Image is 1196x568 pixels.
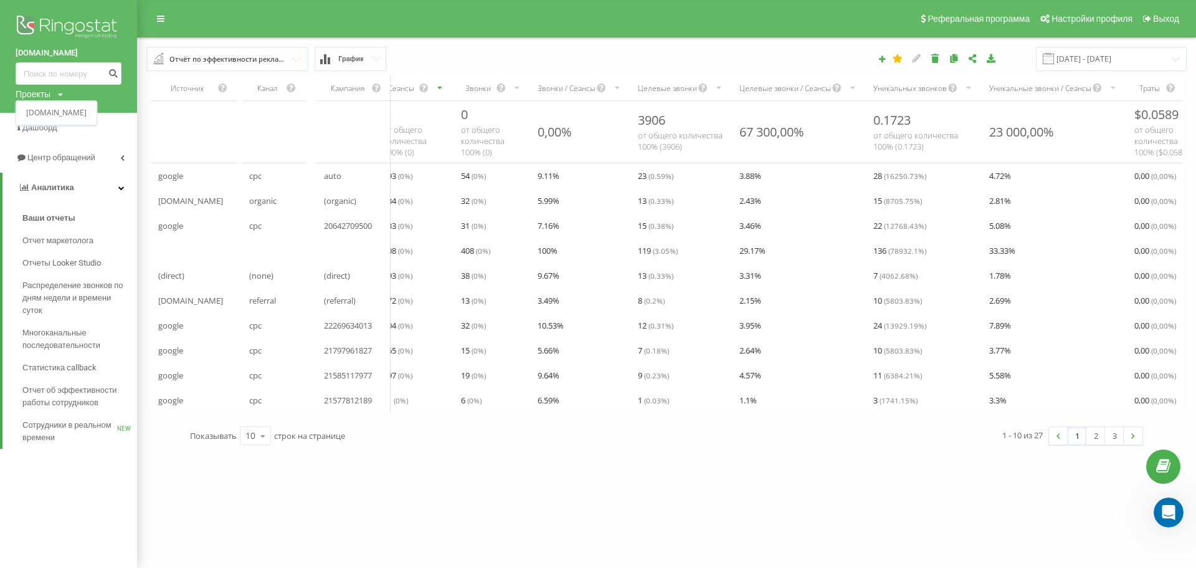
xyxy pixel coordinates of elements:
span: от общего количества 100% ( 0.1723 ) [873,130,958,152]
span: Аналитика [31,183,74,192]
span: 22269634013 [324,318,372,333]
div: 0,00% [538,123,572,140]
span: 10 [873,343,922,358]
span: 3.77 % [989,343,1011,358]
span: 29.17 % [739,243,766,258]
span: ( 0,00 %) [1151,271,1176,281]
i: Удалить отчет [930,54,941,62]
span: ( 0.2 %) [644,296,665,306]
div: New messages divider [10,372,239,373]
span: ( 0 %) [398,271,412,281]
span: ( 0 %) [467,395,482,405]
span: 5.66 % [538,343,559,358]
div: Дякую [189,325,239,353]
button: Start recording [79,408,89,418]
div: Сеансы [383,83,419,94]
span: 12 [638,318,673,333]
span: ( 0.33 %) [648,196,673,206]
span: 5.58 % [989,368,1011,383]
button: Средство выбора GIF-файла [39,408,49,418]
div: Источник [158,83,217,94]
span: Отчет об эффективности работы сотрудников [22,384,131,409]
span: 31 [461,218,486,233]
span: ( 3.05 %) [653,246,678,256]
span: ( 0,00 %) [1151,296,1176,306]
a: Отчет маркетолога [22,229,137,252]
span: 1.1 % [739,393,757,408]
span: от общего количества 100% ( 3906 ) [638,130,723,152]
span: 32 [461,193,486,208]
div: Целевые звонки [638,83,697,94]
div: Проекты [16,88,50,100]
span: ( 0 %) [398,246,412,256]
span: ( 0 %) [472,271,486,281]
span: ( 0 %) [472,221,486,231]
i: Создать отчет [878,55,886,62]
span: 0.1723 [873,112,911,128]
span: ( 0 %) [472,171,486,181]
span: organic [249,193,277,208]
span: cpc [249,218,262,233]
div: Звонки [461,83,496,94]
span: 0,00 [1134,368,1176,383]
span: 593 [383,168,412,183]
span: cpc [249,168,262,183]
span: 9 [638,368,669,383]
span: 3.3 % [989,393,1007,408]
div: null говорит… [10,88,239,165]
span: Отчеты Looker Studio [22,257,101,269]
span: 7.89 % [989,318,1011,333]
i: Скачать отчет [986,54,997,62]
span: 19 [461,368,486,383]
span: 5.99 % [538,193,559,208]
span: cpc [249,343,262,358]
span: [DOMAIN_NAME] [158,293,223,308]
a: Аналитика [2,173,137,203]
span: 7 [638,343,669,358]
span: 0,00 [1134,268,1176,283]
span: ( 0 %) [398,320,412,330]
span: google [158,368,183,383]
span: 2.81 % [989,193,1011,208]
span: 0,00 [1134,343,1176,358]
span: 304 [383,318,412,333]
span: 4.72 % [989,168,1011,183]
span: 265 [383,343,412,358]
span: 197 [383,368,412,383]
span: cpc [249,318,262,333]
span: от общего количества 100% ( 0 ) [461,124,505,158]
button: Главная [195,5,219,29]
span: 5.08 % [989,218,1011,233]
span: 433 [383,218,412,233]
span: ( 0,00 %) [1151,196,1176,206]
span: Ваши отчеты [22,212,75,224]
div: Уникальных звонков [873,83,947,94]
span: 15 [873,193,922,208]
span: google [158,168,183,183]
span: ( 0 %) [398,221,412,231]
div: Кампания [324,83,371,94]
span: Сотрудники в реальном времени [22,419,117,444]
div: З розумінням є питання нажаль. Тому що у нас не працюють як мають працювати рекламні компанії і м... [55,95,229,156]
span: ( 0.38 %) [648,221,673,231]
span: 534 [383,193,412,208]
div: Дякую [199,333,229,345]
span: 9.64 % [538,368,559,383]
i: Редактировать отчет [911,54,922,62]
span: 21797961827 [324,343,372,358]
span: ( 0,00 %) [1151,221,1176,231]
span: 2.64 % [739,343,761,358]
span: 32 [461,318,486,333]
span: 38 [461,268,486,283]
span: 0,00 [1134,393,1176,408]
span: ( 16250.73 %) [884,171,926,181]
span: 9.67 % [538,268,559,283]
div: null говорит… [10,325,239,363]
div: scrollable content [151,75,1182,413]
span: 91 [383,393,408,408]
span: от общего количества 100% ( $ 0.0589 ) [1134,124,1189,158]
span: График [338,55,364,63]
span: ( 0 %) [398,345,412,355]
span: 54 [461,168,486,183]
span: ( 0.23 %) [644,370,669,380]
